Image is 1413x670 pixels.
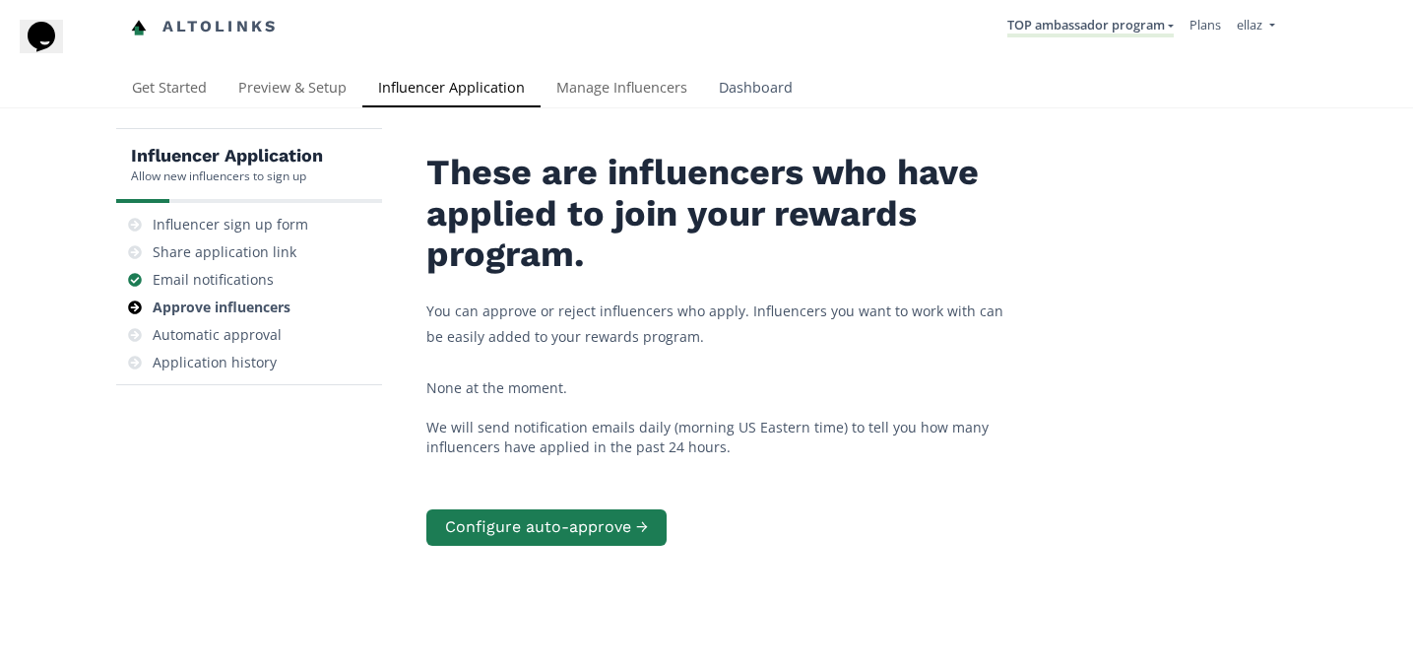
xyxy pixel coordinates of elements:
p: You can approve or reject influencers who apply. Influencers you want to work with can be easily ... [426,299,1017,348]
h5: Influencer Application [131,144,323,167]
a: Manage Influencers [541,70,703,109]
div: Share application link [153,242,296,262]
div: Application history [153,353,277,372]
a: TOP ambassador program [1007,16,1174,37]
a: Dashboard [703,70,808,109]
div: Email notifications [153,270,274,290]
div: Allow new influencers to sign up [131,167,323,184]
div: Influencer sign up form [153,215,308,234]
h2: These are influencers who have applied to join your rewards program. [426,153,1017,275]
a: Influencer Application [362,70,541,109]
div: None at the moment. We will send notification emails daily (morning US Eastern time) to tell you ... [426,378,1017,457]
img: favicon-32x32.png [131,20,147,35]
iframe: chat widget [20,20,83,79]
a: Plans [1189,16,1221,33]
a: ellaz [1237,16,1274,38]
span: ellaz [1237,16,1262,33]
div: Automatic approval [153,325,282,345]
a: Altolinks [131,11,279,43]
a: Get Started [116,70,223,109]
a: Preview & Setup [223,70,362,109]
button: Configure auto-approve → [426,509,667,546]
div: Approve influencers [153,298,290,317]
